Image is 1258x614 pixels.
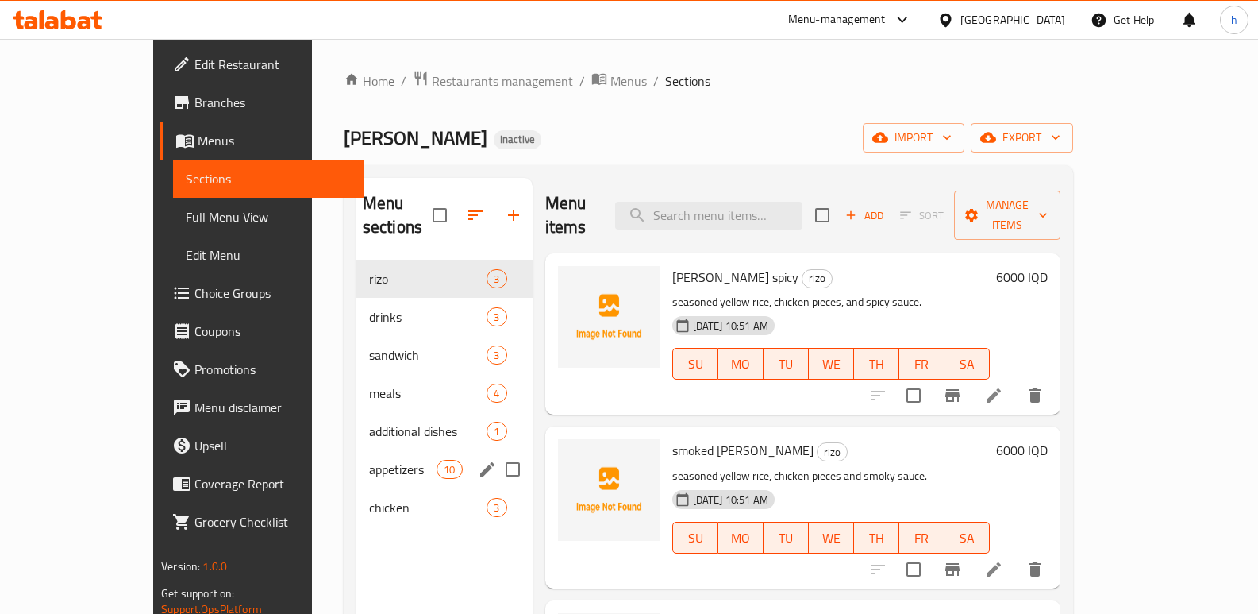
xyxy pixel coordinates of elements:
[899,348,944,380] button: FR
[863,123,964,153] button: import
[558,439,660,541] img: smoked rizzo
[369,498,487,517] div: chicken
[487,310,506,325] span: 3
[487,500,506,516] span: 3
[679,527,712,550] span: SU
[687,492,775,508] span: [DATE] 10:51 AM
[815,353,848,376] span: WE
[356,298,533,336] div: drinks3
[764,522,809,554] button: TU
[996,266,1048,288] h6: 6000 IQD
[186,169,351,188] span: Sections
[369,307,487,326] span: drinks
[363,191,433,239] h2: Menu sections
[369,346,487,365] span: sandwich
[160,388,364,427] a: Menu disclaimer
[818,443,847,461] span: rizo
[432,71,573,91] span: Restaurants management
[194,284,351,303] span: Choice Groups
[809,348,854,380] button: WE
[160,83,364,122] a: Branches
[369,460,437,479] span: appetizers
[806,199,839,232] span: Select section
[1231,11,1237,29] span: h
[967,195,1048,235] span: Manage items
[356,412,533,450] div: additional dishes1
[679,353,712,376] span: SU
[413,71,573,91] a: Restaurants management
[672,438,814,462] span: smoked [PERSON_NAME]
[802,269,832,288] span: rizo
[494,196,533,234] button: Add section
[906,353,938,376] span: FR
[160,465,364,503] a: Coverage Report
[809,522,854,554] button: WE
[860,353,893,376] span: TH
[202,556,227,577] span: 1.0.0
[672,466,990,486] p: seasoned yellow rice, chicken pieces and smoky sauce.
[610,71,647,91] span: Menus
[356,260,533,298] div: rizo3
[933,550,971,589] button: Branch-specific-item
[960,11,1065,29] div: [GEOGRAPHIC_DATA]
[899,522,944,554] button: FR
[437,462,461,477] span: 10
[906,527,938,550] span: FR
[890,203,954,228] span: Select section first
[161,583,234,604] span: Get support on:
[487,348,506,363] span: 3
[344,71,394,91] a: Home
[725,353,757,376] span: MO
[764,348,809,380] button: TU
[984,386,1003,405] a: Edit menu item
[1016,550,1054,589] button: delete
[186,207,351,226] span: Full Menu View
[456,196,494,234] span: Sort sections
[815,527,848,550] span: WE
[161,556,200,577] span: Version:
[194,436,351,455] span: Upsell
[545,191,596,239] h2: Menu items
[718,522,764,554] button: MO
[770,527,802,550] span: TU
[687,319,775,334] span: [DATE] 10:51 AM
[356,450,533,488] div: appetizers10edit
[665,71,710,91] span: Sections
[160,122,364,160] a: Menus
[788,10,886,29] div: Menu-management
[369,269,487,288] span: rizo
[951,527,983,550] span: SA
[494,130,541,149] div: Inactive
[672,292,990,312] p: seasoned yellow rice, chicken pieces, and spicy sauce.
[369,384,487,403] span: meals
[839,203,890,228] span: Add item
[725,527,757,550] span: MO
[160,427,364,465] a: Upsell
[356,374,533,412] div: meals4
[854,348,899,380] button: TH
[817,442,848,461] div: rizo
[194,398,351,417] span: Menu disclaimer
[369,422,487,441] span: additional dishes
[860,527,893,550] span: TH
[487,424,506,439] span: 1
[944,348,990,380] button: SA
[944,522,990,554] button: SA
[194,93,351,112] span: Branches
[770,353,802,376] span: TU
[160,503,364,541] a: Grocery Checklist
[672,265,798,289] span: [PERSON_NAME] spicy
[487,384,506,403] div: items
[996,439,1048,461] h6: 6000 IQD
[356,488,533,527] div: chicken3
[475,458,499,481] button: edit
[1016,377,1054,415] button: delete
[487,346,506,365] div: items
[487,272,506,287] span: 3
[160,350,364,388] a: Promotions
[194,512,351,531] span: Grocery Checklist
[672,348,718,380] button: SU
